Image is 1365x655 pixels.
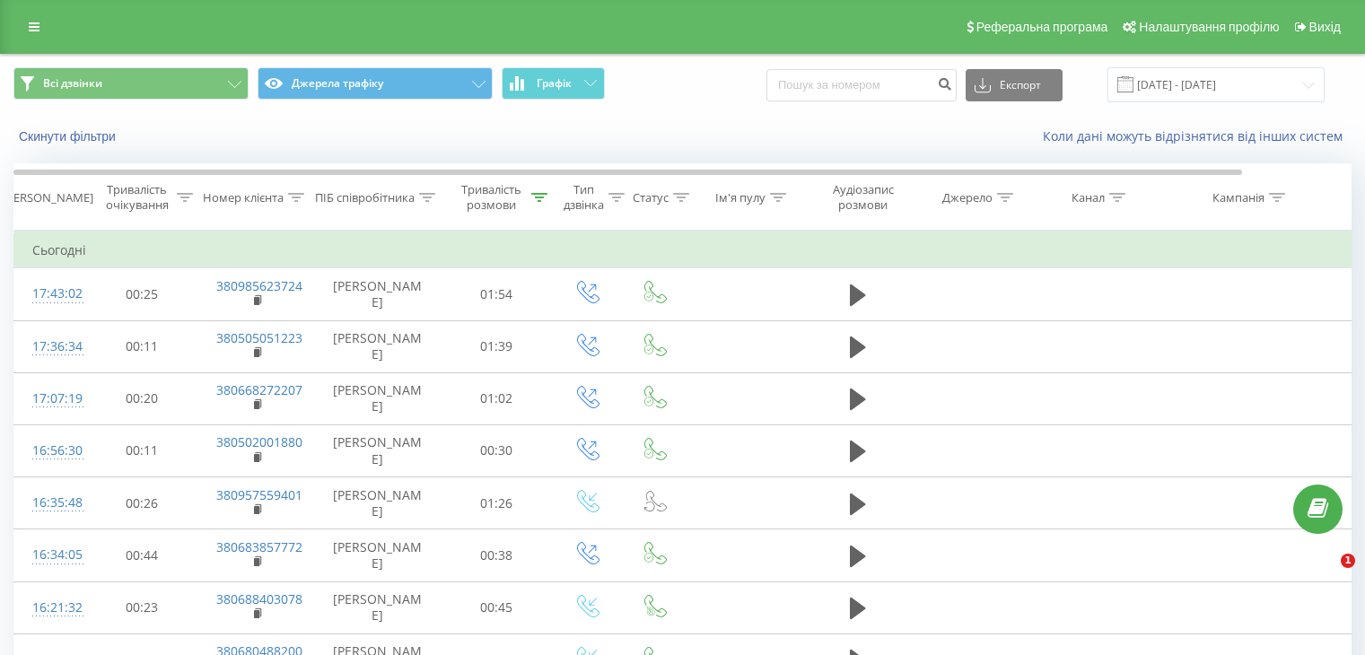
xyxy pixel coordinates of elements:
[32,276,68,311] div: 17:43:02
[86,581,198,633] td: 00:23
[315,529,441,581] td: [PERSON_NAME]
[86,477,198,529] td: 00:26
[315,320,441,372] td: [PERSON_NAME]
[1309,20,1341,34] span: Вихід
[216,590,302,607] a: 380688403078
[32,537,68,572] div: 16:34:05
[216,486,302,503] a: 380957559401
[456,182,527,213] div: Тривалість розмови
[976,20,1108,34] span: Реферальна програма
[32,485,68,520] div: 16:35:48
[441,424,553,476] td: 00:30
[715,190,766,205] div: Ім'я пулу
[315,190,415,205] div: ПІБ співробітника
[1212,190,1264,205] div: Кампанія
[86,268,198,320] td: 00:25
[216,538,302,555] a: 380683857772
[942,190,993,205] div: Джерело
[86,372,198,424] td: 00:20
[315,268,441,320] td: [PERSON_NAME]
[43,76,102,91] span: Всі дзвінки
[216,277,302,294] a: 380985623724
[86,529,198,581] td: 00:44
[502,67,605,100] button: Графік
[315,581,441,633] td: [PERSON_NAME]
[32,590,68,625] div: 16:21:32
[819,182,906,213] div: Аудіозапис розмови
[441,372,553,424] td: 01:02
[13,128,125,144] button: Скинути фільтри
[315,477,441,529] td: [PERSON_NAME]
[32,329,68,364] div: 17:36:34
[203,190,284,205] div: Номер клієнта
[1043,127,1352,144] a: Коли дані можуть відрізнятися вiд інших систем
[1139,20,1279,34] span: Налаштування профілю
[441,529,553,581] td: 00:38
[537,77,572,90] span: Графік
[86,320,198,372] td: 00:11
[966,69,1063,101] button: Експорт
[441,581,553,633] td: 00:45
[315,372,441,424] td: [PERSON_NAME]
[216,329,302,346] a: 380505051223
[3,190,93,205] div: [PERSON_NAME]
[86,424,198,476] td: 00:11
[258,67,493,100] button: Джерела трафіку
[441,477,553,529] td: 01:26
[32,381,68,416] div: 17:07:19
[1072,190,1105,205] div: Канал
[13,67,249,100] button: Всі дзвінки
[441,320,553,372] td: 01:39
[766,69,957,101] input: Пошук за номером
[1341,554,1355,568] span: 1
[101,182,172,213] div: Тривалість очікування
[216,433,302,450] a: 380502001880
[633,190,669,205] div: Статус
[564,182,604,213] div: Тип дзвінка
[441,268,553,320] td: 01:54
[216,381,302,398] a: 380668272207
[1304,554,1347,597] iframe: Intercom live chat
[315,424,441,476] td: [PERSON_NAME]
[32,433,68,468] div: 16:56:30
